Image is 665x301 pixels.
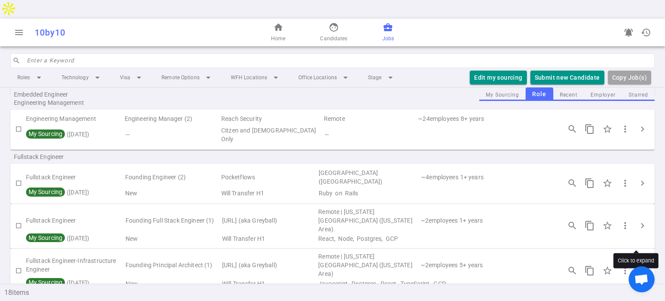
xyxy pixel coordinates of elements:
[220,167,318,187] td: Pocketflows
[634,217,651,234] button: Click to expand
[224,70,288,85] li: WFH Locations
[124,113,220,125] td: Engineering Manager (2)
[620,24,637,41] a: Go to see announcements
[26,125,124,145] td: My Sourcing
[10,113,26,145] td: Check to Select for Matching
[323,125,553,145] td: Technical Skills
[567,124,578,134] span: search_insights
[35,27,218,38] div: 10by10
[27,130,64,137] span: My Sourcing
[27,279,64,286] span: My Sourcing
[584,178,595,188] span: content_copy
[361,70,403,85] li: Stage
[598,217,617,235] div: Click to Starred
[581,217,598,234] button: Copy this job's short summary. For full job description, use 3 dots -> Copy Long JD
[271,22,285,43] a: Home
[530,71,604,85] button: Submit new Candidate
[620,124,630,134] span: more_vert
[613,253,659,268] div: Click to expand
[564,175,581,192] button: Open job engagements details
[329,22,339,32] span: face
[417,113,460,125] td: 24 | Employee Count
[26,233,125,244] td: My Sourcing
[10,24,28,41] button: Open menu
[564,120,581,138] button: Open job engagements details
[14,90,125,99] span: Embedded Engineer
[26,113,124,125] td: Engineering Management
[641,27,651,38] span: history
[382,34,394,43] span: Jobs
[317,207,420,233] td: Remote | New York City (New York Area)
[317,233,553,244] td: Technical Skills React, Node, Postgres, GCP
[125,131,129,138] i: —
[317,252,420,278] td: Remote | New York City (New York Area)
[620,178,630,188] span: more_vert
[155,70,220,85] li: Remote Options
[124,187,220,199] td: Flags
[113,70,151,85] li: Visa
[26,279,90,286] span: ( [DATE] )
[221,233,318,244] td: Visa
[10,167,26,199] td: Check to Select for Matching
[320,22,347,43] a: Candidates
[318,187,553,199] td: Technical Skills Ruby on Rails
[420,167,459,187] td: 4 | Employee Count
[420,207,459,233] td: 2 | Employee Count
[564,262,581,279] button: Open job engagements details
[637,24,655,41] button: Open history
[620,220,630,231] span: more_vert
[55,70,110,85] li: Technology
[324,131,329,138] i: —
[623,27,634,38] span: notifications_active
[567,265,578,276] span: search_insights
[26,167,124,187] td: Fullstack Engineer
[629,266,655,292] div: Open chat
[271,34,285,43] span: Home
[26,131,90,138] span: ( [DATE] )
[317,278,553,289] td: Technical Skills Javascript, Postgres, React, TypeScript, GCP
[125,207,221,233] td: Founding Full Stack Engineer (1)
[10,252,26,289] td: Check to Select for Matching
[634,175,651,192] button: Click to expand
[655,280,665,291] button: expand_less
[598,262,617,280] div: Click to Starred
[27,234,64,241] span: My Sourcing
[221,207,318,233] td: [URL] (aka Greyball)
[125,252,221,278] td: Founding Principal Architect (1)
[581,120,598,138] button: Copy this job's short summary. For full job description, use 3 dots -> Copy Long JD
[637,220,648,231] span: chevron_right
[470,71,526,85] button: Edit my sourcing
[584,265,595,276] span: content_copy
[318,167,420,187] td: San Francisco (San Francisco Bay Area)
[124,125,220,145] td: Flags
[460,113,553,125] td: Experience
[221,252,318,278] td: [URL] (aka Greyball)
[581,262,598,279] button: Copy this job's short summary. For full job description, use 3 dots -> Copy Long JD
[383,22,393,32] span: business_center
[14,152,125,161] span: Fullstack Engineer
[10,207,26,244] td: Check to Select for Matching
[26,252,125,278] td: Fullstack Engineer-Infrastructure Engineer
[323,113,417,125] td: Remote
[10,70,51,85] li: Roles
[13,57,20,65] span: search
[273,22,284,32] span: home
[382,22,394,43] a: Jobs
[124,167,220,187] td: Founding Engineer (2)
[26,187,124,199] td: My Sourcing
[221,278,318,289] td: Visa
[14,98,125,107] span: Engineering Management
[634,120,651,138] button: Click to expand
[291,70,358,85] li: Office Locations
[620,265,630,276] span: more_vert
[26,235,90,242] span: ( [DATE] )
[458,252,553,278] td: Experience
[458,207,553,233] td: Experience
[598,120,617,138] div: Click to Starred
[637,178,648,188] span: chevron_right
[14,27,24,38] span: menu
[125,233,221,244] td: Flags
[567,220,578,231] span: search_insights
[320,34,347,43] span: Candidates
